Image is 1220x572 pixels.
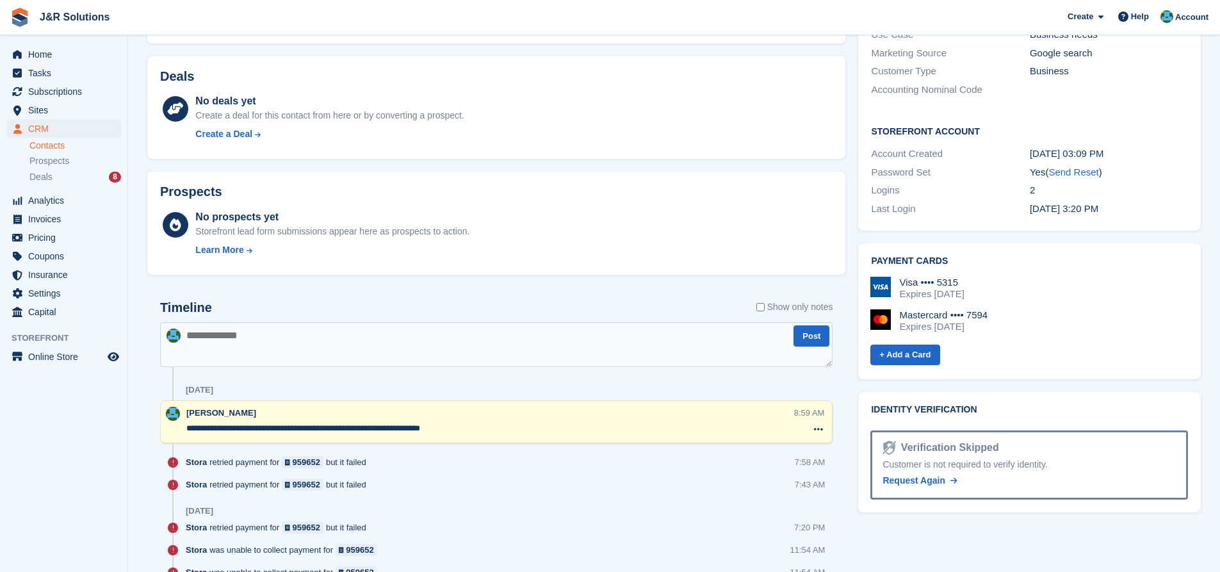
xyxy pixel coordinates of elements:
div: retried payment for but it failed [186,478,373,491]
span: Pricing [28,229,105,247]
a: menu [6,229,121,247]
a: 959652 [282,478,323,491]
img: Macie Adcock [1160,10,1173,23]
span: Insurance [28,266,105,284]
div: 7:58 AM [795,456,826,468]
span: Stora [186,544,207,556]
span: Online Store [28,348,105,366]
span: Prospects [29,155,69,167]
div: 7:20 PM [794,521,825,534]
span: Settings [28,284,105,302]
div: Create a Deal [195,127,252,141]
img: stora-icon-8386f47178a22dfd0bd8f6a31ec36ba5ce8667c1dd55bd0f319d3a0aa187defe.svg [10,8,29,27]
div: 959652 [346,544,373,556]
img: Mastercard Logo [870,309,891,330]
div: [DATE] 03:09 PM [1030,147,1188,161]
h2: Prospects [160,184,222,199]
div: Last Login [871,202,1029,217]
h2: Deals [160,69,194,84]
div: Expires [DATE] [899,288,964,300]
span: Stora [186,456,207,468]
div: retried payment for but it failed [186,456,373,468]
div: Customer is not required to verify identity. [882,458,1176,471]
span: [PERSON_NAME] [186,408,256,418]
img: Macie Adcock [166,407,180,421]
span: Sites [28,101,105,119]
a: menu [6,284,121,302]
span: Analytics [28,192,105,209]
a: Send Reset [1048,167,1098,177]
div: Account Created [871,147,1029,161]
a: Request Again [882,474,957,487]
div: Business [1030,64,1188,79]
a: menu [6,266,121,284]
a: 959652 [282,521,323,534]
div: 8:59 AM [794,407,825,419]
h2: Storefront Account [871,124,1188,137]
div: Business needs [1030,28,1188,42]
div: Yes [1030,165,1188,180]
div: No deals yet [195,94,464,109]
a: menu [6,348,121,366]
div: Accounting Nominal Code [871,83,1029,97]
a: menu [6,247,121,265]
a: 959652 [336,544,377,556]
span: Tasks [28,64,105,82]
h2: Timeline [160,300,212,315]
time: 2025-07-21 14:20:15 UTC [1030,203,1098,214]
span: Coupons [28,247,105,265]
span: Home [28,45,105,63]
a: Deals 8 [29,170,121,184]
h2: Payment cards [871,256,1188,266]
img: Visa Logo [870,277,891,297]
span: Capital [28,303,105,321]
button: Post [793,325,829,347]
span: Account [1175,11,1208,24]
div: 11:54 AM [790,544,826,556]
a: Create a Deal [195,127,464,141]
div: No prospects yet [195,209,469,225]
div: Customer Type [871,64,1029,79]
div: Google search [1030,46,1188,61]
div: Learn More [195,243,243,257]
div: Mastercard •••• 7594 [899,309,988,321]
a: menu [6,210,121,228]
span: Storefront [12,332,127,345]
a: Preview store [106,349,121,364]
a: Prospects [29,154,121,168]
a: J&R Solutions [35,6,115,28]
div: 959652 [293,521,320,534]
a: menu [6,101,121,119]
div: Expires [DATE] [899,321,988,332]
div: Verification Skipped [896,440,999,455]
a: + Add a Card [870,345,939,366]
div: Storefront lead form submissions appear here as prospects to action. [195,225,469,238]
a: menu [6,120,121,138]
div: was unable to collect payment for [186,544,384,556]
a: Contacts [29,140,121,152]
div: Create a deal for this contact from here or by converting a prospect. [195,109,464,122]
h2: Identity verification [871,405,1188,415]
input: Show only notes [756,300,765,314]
div: 7:43 AM [795,478,826,491]
span: Request Again [882,475,945,486]
div: 959652 [293,456,320,468]
span: Deals [29,171,53,183]
div: retried payment for but it failed [186,521,373,534]
a: Learn More [195,243,469,257]
div: [DATE] [186,506,213,516]
span: Stora [186,478,207,491]
div: Use Case [871,28,1029,42]
span: Stora [186,521,207,534]
span: Create [1068,10,1093,23]
a: menu [6,192,121,209]
span: Invoices [28,210,105,228]
span: Subscriptions [28,83,105,101]
a: menu [6,45,121,63]
span: ( ) [1045,167,1102,177]
div: 2 [1030,183,1188,198]
img: Macie Adcock [167,329,181,343]
span: CRM [28,120,105,138]
label: Show only notes [756,300,833,314]
a: 959652 [282,456,323,468]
